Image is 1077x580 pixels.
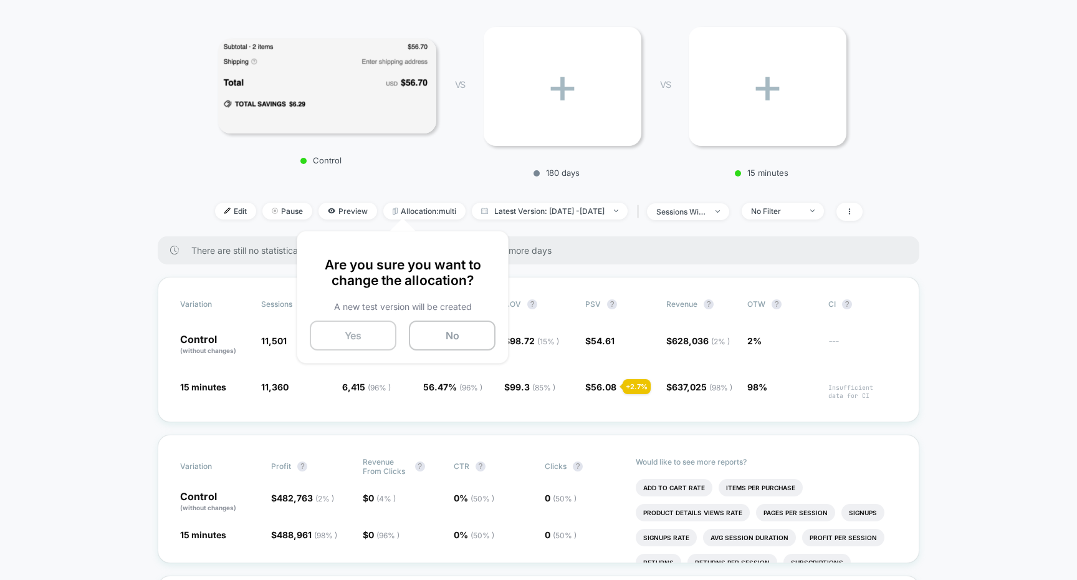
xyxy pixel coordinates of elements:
span: 99.3 [510,382,555,392]
span: $ [363,529,400,540]
p: Control [180,491,259,513]
span: 0 % [454,529,494,540]
button: ? [704,299,714,309]
span: Variation [180,457,249,476]
button: ? [842,299,852,309]
div: + [689,27,846,146]
button: ? [772,299,782,309]
li: Subscriptions [783,554,851,571]
span: ( 2 % ) [315,494,334,503]
span: Pause [262,203,312,220]
li: Avg Session Duration [703,529,796,546]
span: Revenue From Clicks [363,457,409,476]
button: ? [527,299,537,309]
p: Would like to see more reports? [636,457,897,466]
img: end [716,210,720,213]
span: 56.47 % [423,382,482,392]
span: ( 50 % ) [471,494,494,503]
span: ( 96 % ) [368,383,391,392]
div: + 2.7 % [623,379,651,394]
img: end [810,210,815,212]
span: Sessions [261,299,292,309]
p: Control [212,155,430,165]
span: $ [585,382,616,392]
span: ( 50 % ) [471,531,494,540]
span: Variation [180,299,249,309]
li: Returns [636,554,681,571]
span: Edit [215,203,256,220]
span: 54.61 [591,336,615,346]
span: ( 15 % ) [537,337,559,346]
span: CI [828,299,897,309]
button: ? [607,299,617,309]
span: ( 2 % ) [711,337,730,346]
div: + [484,27,641,146]
img: rebalance [393,208,398,215]
span: 56.08 [591,382,616,392]
span: 488,961 [277,529,337,540]
span: Latest Version: [DATE] - [DATE] [472,203,628,220]
span: 482,763 [277,493,334,503]
span: 11,360 [261,382,289,392]
span: Profit [271,462,291,471]
span: OTW [747,299,816,309]
span: 0 [368,493,396,503]
li: Add To Cart Rate [636,479,712,496]
span: ( 50 % ) [553,531,577,540]
span: 98% [747,382,767,392]
span: (without changes) [180,504,236,511]
span: (without changes) [180,347,236,354]
span: ( 98 % ) [314,531,337,540]
img: end [272,208,278,214]
span: PSV [585,299,601,309]
span: 0 [545,493,577,503]
div: sessions with impression [656,207,706,216]
li: Product Details Views Rate [636,504,750,521]
img: end [614,210,618,212]
span: 11,501 [261,336,287,346]
li: Returns Per Session [687,554,777,571]
span: $ [504,336,559,346]
span: ( 50 % ) [553,494,577,503]
img: Control main [218,39,436,133]
button: ? [297,462,307,471]
li: Pages Per Session [756,504,835,521]
span: CTR [454,462,469,471]
li: Profit Per Session [802,529,884,546]
span: $ [363,493,396,503]
button: ? [476,462,486,471]
span: 98.72 [510,336,559,346]
img: edit [224,208,231,214]
p: 15 minutes [682,168,840,178]
p: Control [180,334,249,355]
span: 628,036 [672,336,730,346]
span: $ [666,336,730,346]
span: Revenue [666,299,697,309]
span: $ [666,382,732,392]
div: No Filter [751,206,801,216]
span: Preview [318,203,377,220]
span: VS [660,79,670,90]
button: ? [573,462,583,471]
img: calendar [481,208,488,214]
span: $ [585,336,615,346]
li: Signups [841,504,884,521]
span: $ [271,529,337,540]
span: 0 [368,529,400,540]
button: No [409,321,495,350]
span: $ [504,382,555,392]
span: | [634,203,647,221]
span: Allocation: multi [383,203,466,220]
span: ( 98 % ) [709,383,732,392]
p: 180 days [477,168,635,178]
span: 0 [545,529,577,540]
span: 6,415 [342,382,391,392]
span: ( 96 % ) [376,531,400,540]
span: There are still no statistically significant results. We recommend waiting a few more days [191,245,894,256]
span: ( 96 % ) [459,383,482,392]
span: 15 minutes [180,382,226,392]
p: Are you sure you want to change the allocation? [310,257,495,288]
span: 2% [747,336,762,346]
span: Insufficient data for CI [828,384,897,400]
span: ( 85 % ) [532,383,555,392]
